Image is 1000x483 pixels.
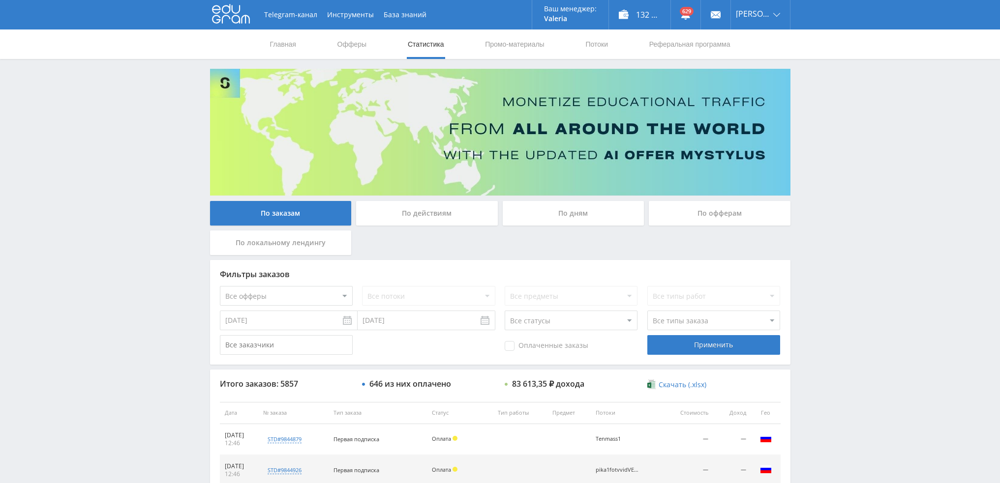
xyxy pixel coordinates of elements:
[220,270,781,279] div: Фильтры заказов
[713,424,751,455] td: —
[220,379,353,388] div: Итого заказов: 5857
[333,435,379,443] span: Первая подписка
[596,467,640,473] div: pika1fotvvidVEO3
[225,462,254,470] div: [DATE]
[225,439,254,447] div: 12:46
[407,29,445,59] a: Статистика
[210,230,352,255] div: По локальному лендингу
[427,402,493,424] th: Статус
[220,335,353,355] input: Все заказчики
[225,431,254,439] div: [DATE]
[329,402,427,424] th: Тип заказа
[333,466,379,474] span: Первая подписка
[544,5,597,13] p: Ваш менеджер:
[369,379,451,388] div: 646 из них оплачено
[512,379,584,388] div: 83 613,35 ₽ дохода
[210,69,790,196] img: Banner
[220,402,259,424] th: Дата
[356,201,498,226] div: По действиям
[505,341,588,351] span: Оплаченные заказы
[659,381,706,389] span: Скачать (.xlsx)
[648,29,731,59] a: Реферальная программа
[713,402,751,424] th: Доход
[336,29,368,59] a: Офферы
[453,436,457,441] span: Холд
[547,402,591,424] th: Предмет
[432,466,451,473] span: Оплата
[649,201,790,226] div: По офферам
[751,402,781,424] th: Гео
[225,470,254,478] div: 12:46
[268,435,302,443] div: std#9844879
[544,15,597,23] p: Valeria
[210,201,352,226] div: По заказам
[584,29,609,59] a: Потоки
[760,463,772,475] img: rus.png
[484,29,545,59] a: Промо-материалы
[591,402,663,424] th: Потоки
[760,432,772,444] img: rus.png
[258,402,329,424] th: № заказа
[736,10,770,18] span: [PERSON_NAME]
[453,467,457,472] span: Холд
[432,435,451,442] span: Оплата
[647,380,706,390] a: Скачать (.xlsx)
[269,29,297,59] a: Главная
[647,335,780,355] div: Применить
[268,466,302,474] div: std#9844926
[596,436,640,442] div: Tenmass1
[493,402,547,424] th: Тип работы
[647,379,656,389] img: xlsx
[663,402,714,424] th: Стоимость
[503,201,644,226] div: По дням
[663,424,714,455] td: —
